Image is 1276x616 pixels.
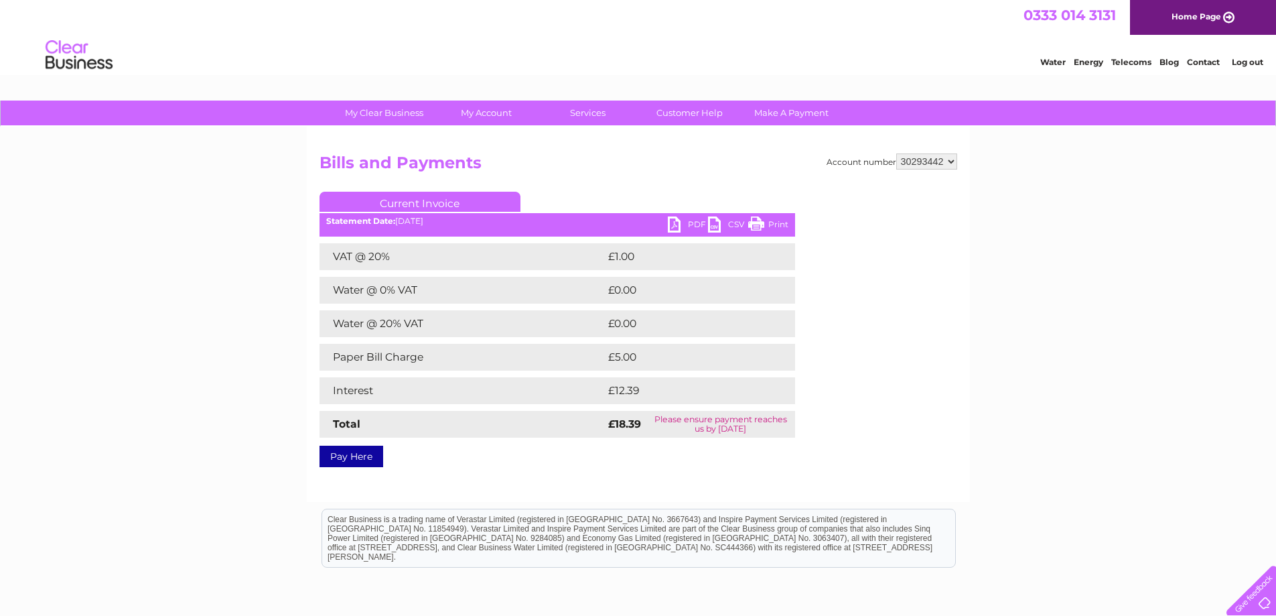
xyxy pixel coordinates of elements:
a: Blog [1159,57,1179,67]
a: Energy [1074,57,1103,67]
a: Make A Payment [736,101,847,125]
a: Current Invoice [320,192,520,212]
td: £12.39 [605,377,767,404]
b: Statement Date: [326,216,395,226]
a: My Account [431,101,541,125]
td: Please ensure payment reaches us by [DATE] [646,411,794,438]
a: Contact [1187,57,1220,67]
a: 0333 014 3131 [1023,7,1116,23]
div: Account number [827,153,957,170]
a: Services [533,101,643,125]
td: Paper Bill Charge [320,344,605,371]
td: VAT @ 20% [320,243,605,270]
strong: Total [333,418,360,430]
h2: Bills and Payments [320,153,957,179]
a: Customer Help [634,101,745,125]
a: CSV [708,217,748,236]
a: My Clear Business [329,101,439,125]
a: Pay Here [320,446,383,467]
strong: £18.39 [608,418,641,430]
td: £0.00 [605,310,764,337]
td: £5.00 [605,344,764,371]
td: Water @ 0% VAT [320,277,605,304]
a: Log out [1232,57,1263,67]
a: Telecoms [1111,57,1151,67]
div: [DATE] [320,217,795,226]
img: logo.png [45,35,113,76]
div: Clear Business is a trading name of Verastar Limited (registered in [GEOGRAPHIC_DATA] No. 3667643... [322,7,955,65]
a: Water [1040,57,1066,67]
a: PDF [668,217,708,236]
td: Interest [320,377,605,404]
td: Water @ 20% VAT [320,310,605,337]
td: £0.00 [605,277,764,304]
td: £1.00 [605,243,763,270]
a: Print [748,217,788,236]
